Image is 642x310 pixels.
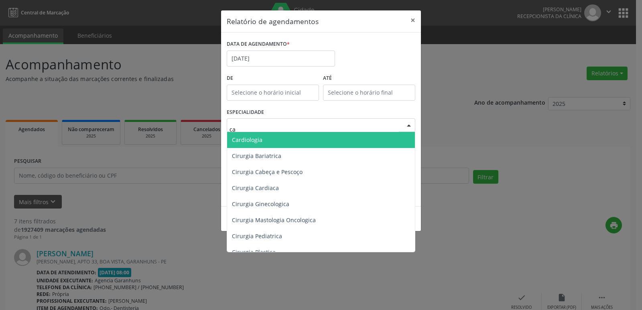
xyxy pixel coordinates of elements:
label: DATA DE AGENDAMENTO [227,38,290,51]
span: Cirurgia Ginecologica [232,200,289,208]
span: Cirurgia Plastica [232,248,276,256]
span: Cirurgia Mastologia Oncologica [232,216,316,224]
input: Selecione o horário inicial [227,85,319,101]
input: Selecione o horário final [323,85,415,101]
span: Cardiologia [232,136,262,144]
label: ESPECIALIDADE [227,106,264,119]
h5: Relatório de agendamentos [227,16,319,26]
input: Seleciona uma especialidade [230,121,399,137]
button: Close [405,10,421,30]
span: Cirurgia Pediatrica [232,232,282,240]
label: ATÉ [323,72,415,85]
span: Cirurgia Bariatrica [232,152,281,160]
span: Cirurgia Cardiaca [232,184,279,192]
span: Cirurgia Cabeça e Pescoço [232,168,303,176]
input: Selecione uma data ou intervalo [227,51,335,67]
label: De [227,72,319,85]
